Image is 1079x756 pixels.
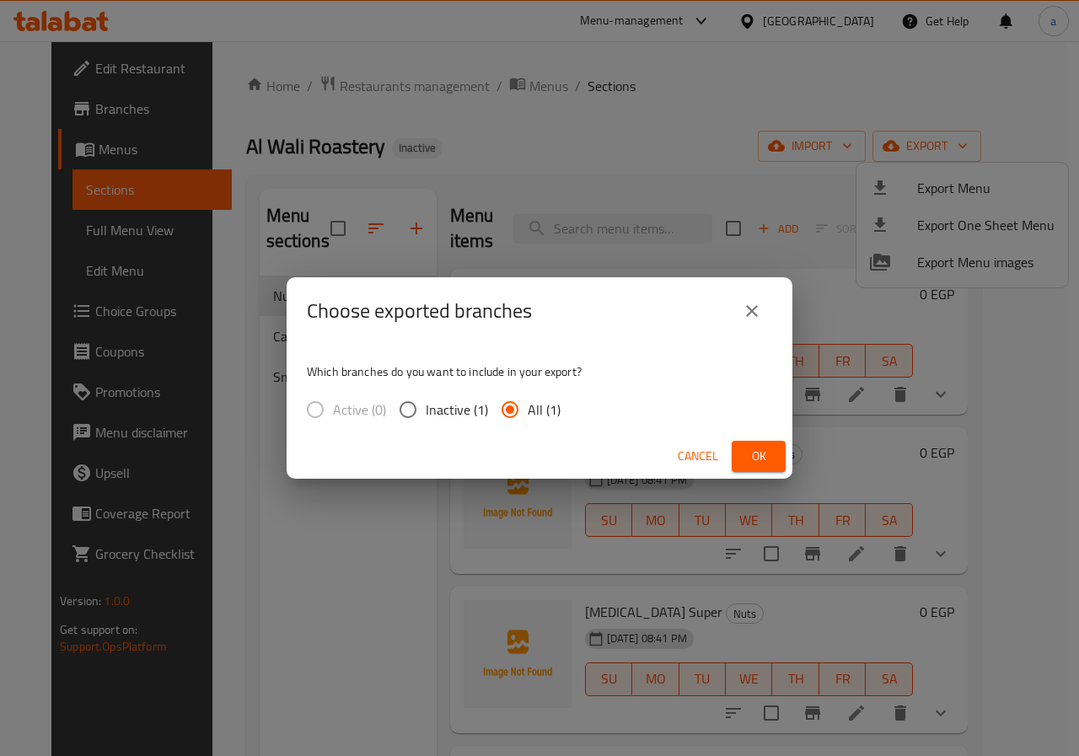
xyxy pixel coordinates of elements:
[732,441,786,472] button: Ok
[671,441,725,472] button: Cancel
[678,446,718,467] span: Cancel
[732,291,772,331] button: close
[745,446,772,467] span: Ok
[307,363,772,380] p: Which branches do you want to include in your export?
[333,399,386,420] span: Active (0)
[528,399,561,420] span: All (1)
[426,399,488,420] span: Inactive (1)
[307,298,532,324] h2: Choose exported branches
